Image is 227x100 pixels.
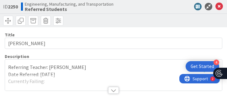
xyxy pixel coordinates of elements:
input: type card name here... [5,38,222,49]
b: Referred Students [25,7,113,12]
span: Support [13,1,29,8]
span: ID [3,3,18,10]
b: 2250 [8,3,18,10]
label: Title [5,32,15,38]
p: Referring Teacher: [PERSON_NAME] [8,64,219,71]
span: Description [5,54,29,59]
div: Open Get Started checklist, remaining modules: 4 [186,61,219,72]
div: Get Started [191,63,214,70]
span: Engineering, Manufacturing, and Transportation [25,2,113,7]
p: Date Referred: [DATE] [8,71,219,78]
div: 2 [33,3,34,8]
